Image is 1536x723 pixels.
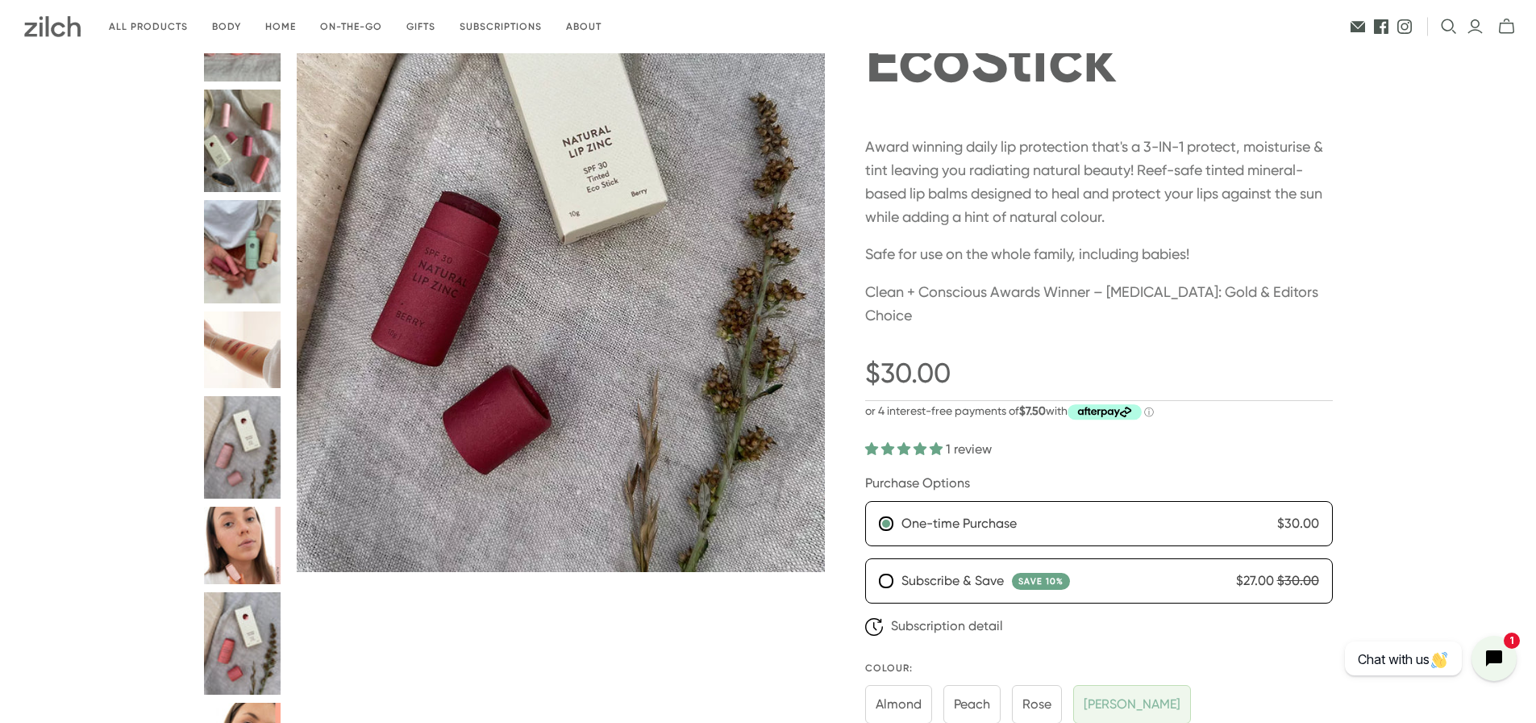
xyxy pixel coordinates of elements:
button: mini-cart-toggle [1493,18,1520,36]
a: Subscriptions [447,8,554,46]
span: Colour: [865,662,1333,675]
button: Tinted Lip Zinc SPF 30 EcoStick thumbnail [204,396,281,499]
span: Clean + Conscious Awards Winner – [MEDICAL_DATA]: Gold & Editors Choice [865,283,1318,324]
button: Tinted Lip Zinc SPF 30 EcoStick thumbnail [204,200,281,303]
a: Login [1467,18,1484,36]
a: Body [200,8,253,46]
button: Tinted Lip Zinc SPF 30 EcoStick thumbnail [204,311,281,389]
p: Safe for use on the whole family, including babies! [865,243,1333,266]
span: 1 review [946,441,992,457]
a: Gifts [394,8,447,46]
img: Zilch has done the hard yards and handpicked the best ethical and sustainable products for you an... [24,16,81,37]
button: Open search [1441,19,1457,35]
a: About [554,8,614,46]
button: Tinted Lip Zinc SPF 30 EcoStick thumbnail [204,592,281,695]
p: Award winning daily lip protection that's a 3-IN-1 protect, moisturise & tint leaving you radiati... [865,136,1333,228]
button: Tinted Lip Zinc SPF 30 EcoStick thumbnail [204,90,281,192]
a: On-the-go [308,8,394,46]
a: All products [97,8,200,46]
span: Subscription detail [891,617,1003,635]
span: 5.00 stars [865,441,946,457]
a: Home [253,8,308,46]
span: $30.00 [865,354,951,393]
div: Purchase Options [865,474,1333,492]
button: Tinted Lip Zinc SPF 30 EcoStick thumbnail [204,507,281,584]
